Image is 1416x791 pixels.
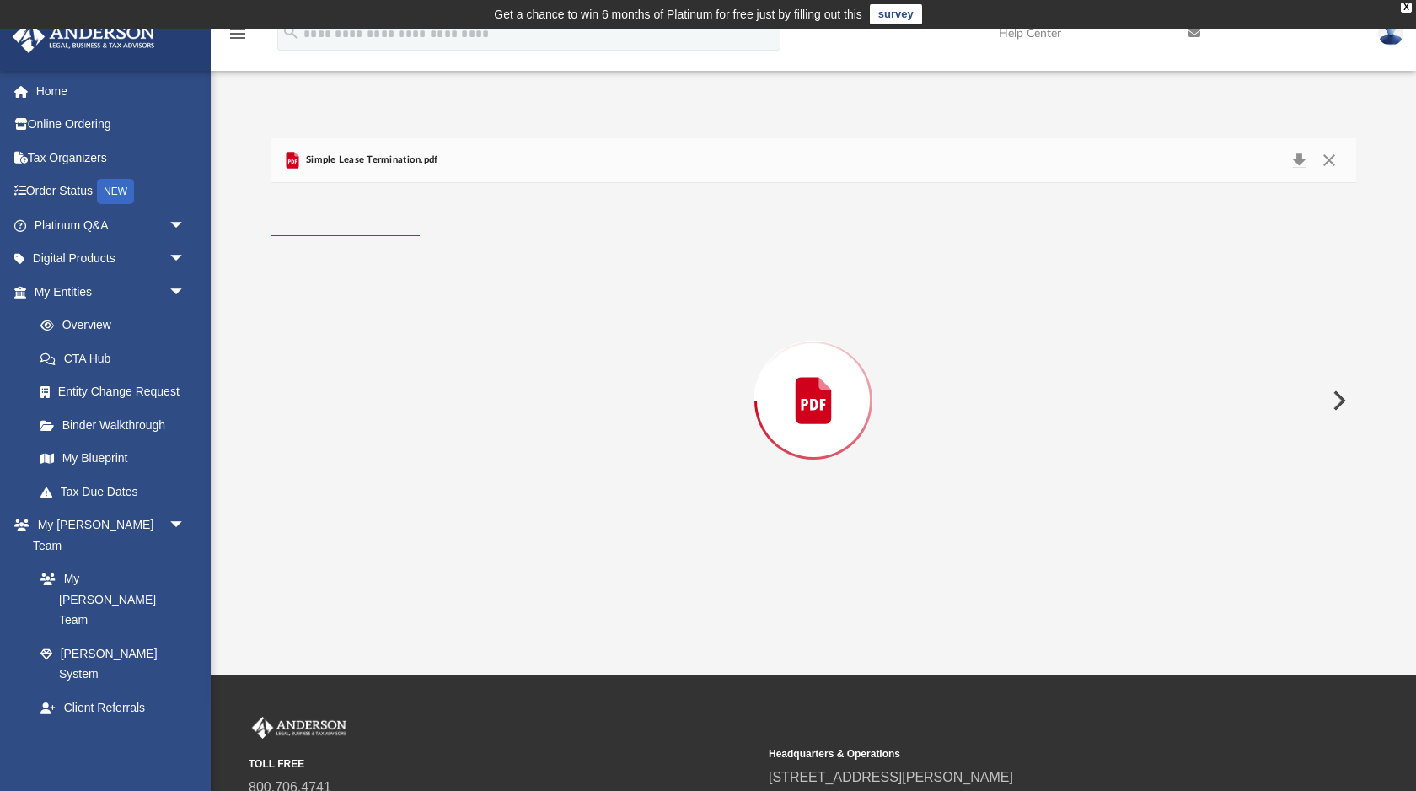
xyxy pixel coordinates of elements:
[24,309,211,342] a: Overview
[12,242,211,276] a: Digital Productsarrow_drop_down
[12,208,211,242] a: Platinum Q&Aarrow_drop_down
[228,32,248,44] a: menu
[1401,3,1412,13] div: close
[24,475,211,508] a: Tax Due Dates
[24,691,202,724] a: Client Referrals
[769,770,1013,784] a: [STREET_ADDRESS][PERSON_NAME]
[12,724,202,758] a: My Documentsarrow_drop_down
[24,562,194,638] a: My [PERSON_NAME] Team
[12,508,202,562] a: My [PERSON_NAME] Teamarrow_drop_down
[12,74,211,108] a: Home
[24,637,202,691] a: [PERSON_NAME] System
[169,724,202,759] span: arrow_drop_down
[249,717,350,739] img: Anderson Advisors Platinum Portal
[24,408,211,442] a: Binder Walkthrough
[169,242,202,277] span: arrow_drop_down
[24,375,211,409] a: Entity Change Request
[1314,148,1344,172] button: Close
[303,153,438,168] span: Simple Lease Termination.pdf
[24,442,202,476] a: My Blueprint
[1285,148,1315,172] button: Download
[1378,21,1403,46] img: User Pic
[249,756,757,772] small: TOLL FREE
[169,275,202,309] span: arrow_drop_down
[1319,377,1356,424] button: Next File
[769,746,1277,761] small: Headquarters & Operations
[494,4,862,24] div: Get a chance to win 6 months of Platinum for free just by filling out this
[8,20,160,53] img: Anderson Advisors Platinum Portal
[870,4,922,24] a: survey
[282,23,300,41] i: search
[271,138,1356,618] div: Preview
[169,508,202,543] span: arrow_drop_down
[12,141,211,175] a: Tax Organizers
[97,179,134,204] div: NEW
[12,275,211,309] a: My Entitiesarrow_drop_down
[169,208,202,243] span: arrow_drop_down
[12,175,211,209] a: Order StatusNEW
[24,342,211,375] a: CTA Hub
[12,108,211,142] a: Online Ordering
[228,24,248,44] i: menu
